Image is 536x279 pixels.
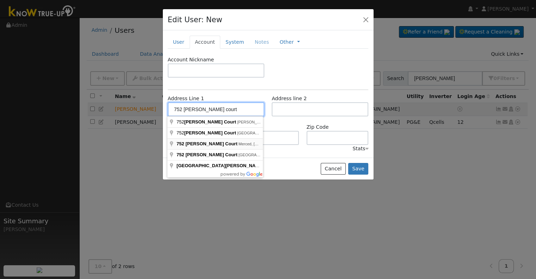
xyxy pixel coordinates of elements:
[239,142,337,146] span: Merced, [GEOGRAPHIC_DATA], [GEOGRAPHIC_DATA]
[321,163,346,175] button: Cancel
[190,36,220,49] a: Account
[352,145,368,152] div: Stats
[239,153,364,157] span: [GEOGRAPHIC_DATA], [GEOGRAPHIC_DATA], [GEOGRAPHIC_DATA]
[307,123,329,131] label: Zip Code
[185,152,237,157] span: [PERSON_NAME] Court
[237,131,363,135] span: [GEOGRAPHIC_DATA], [GEOGRAPHIC_DATA], [GEOGRAPHIC_DATA]
[220,36,249,49] a: System
[237,120,394,124] span: [PERSON_NAME][GEOGRAPHIC_DATA], [GEOGRAPHIC_DATA], [GEOGRAPHIC_DATA]
[348,163,369,175] button: Save
[168,14,222,25] h4: Edit User: New
[177,163,264,168] span: [GEOGRAPHIC_DATA][PERSON_NAME]
[177,119,237,125] span: 752
[185,141,237,146] span: [PERSON_NAME] Court
[272,95,307,102] label: Address line 2
[168,36,190,49] a: User
[177,130,237,135] span: 752
[168,56,214,63] label: Account Nickname
[177,152,184,157] span: 752
[184,119,236,125] span: [PERSON_NAME] Court
[177,141,184,146] span: 752
[184,130,236,135] span: [PERSON_NAME] Court
[168,95,204,102] label: Address Line 1
[279,38,294,46] a: Other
